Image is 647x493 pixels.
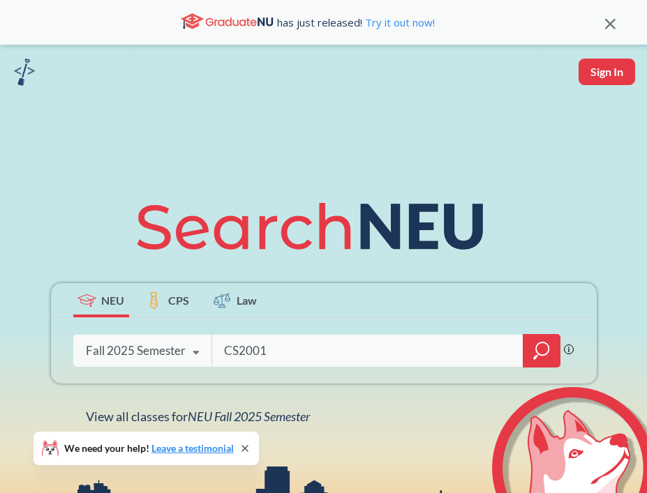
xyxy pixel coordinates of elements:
span: has just released! [277,15,435,30]
div: magnifying glass [523,334,560,367]
a: sandbox logo [14,59,35,90]
div: Fall 2025 Semester [86,343,186,358]
span: CPS [168,292,189,308]
svg: magnifying glass [533,341,550,361]
a: Leave a testimonial [151,442,234,454]
span: We need your help! [64,443,234,453]
a: Try it out now! [362,15,435,29]
input: Class, professor, course number, "phrase" [223,336,513,365]
span: NEU Fall 2025 Semester [188,409,310,424]
img: sandbox logo [14,59,35,86]
button: Sign In [579,59,635,85]
span: NEU [101,292,124,308]
span: Law [237,292,257,308]
span: View all classes for [86,409,310,424]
